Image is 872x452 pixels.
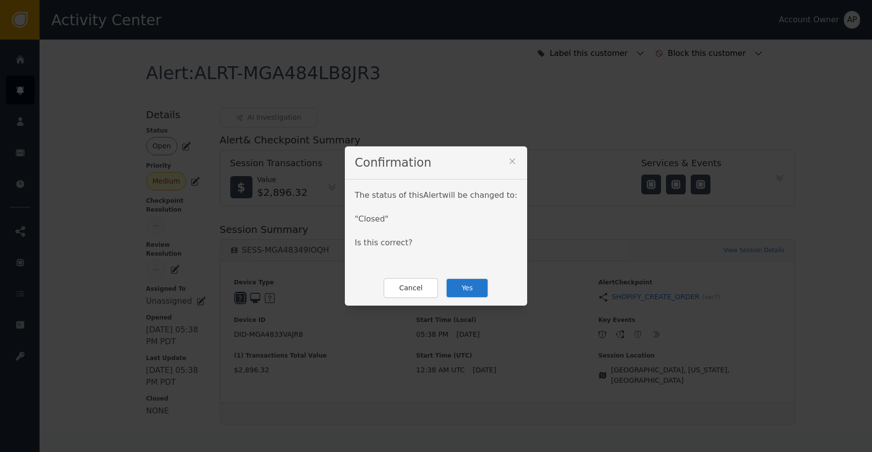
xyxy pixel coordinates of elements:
[345,146,527,180] div: Confirmation
[355,190,517,200] span: The status of this Alert will be changed to:
[355,238,413,247] span: Is this correct?
[355,214,388,224] span: " Closed "
[383,278,438,298] button: Cancel
[446,278,489,298] button: Yes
